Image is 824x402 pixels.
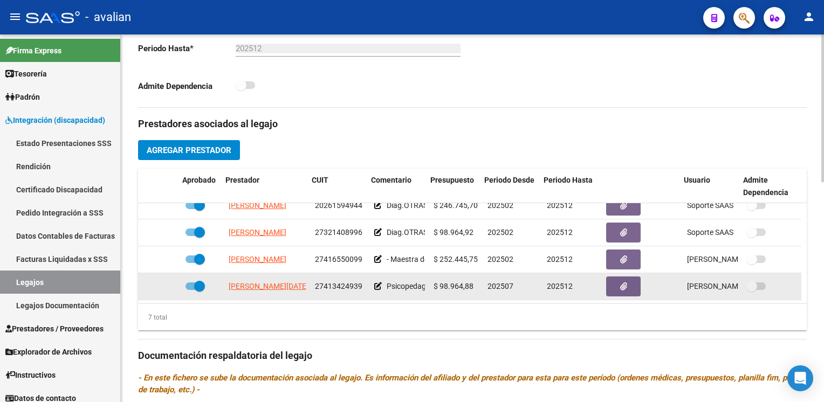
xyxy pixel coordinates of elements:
datatable-header-cell: Comentario [367,169,426,204]
span: Usuario [684,176,710,184]
span: Presupuesto [430,176,474,184]
span: Psicopedagogía 2 sesiones semanales [387,282,515,290]
datatable-header-cell: Usuario [679,169,739,204]
span: [PERSON_NAME] [229,228,286,237]
span: Instructivos [5,369,56,381]
span: Aprobado [182,176,216,184]
span: 202512 [547,228,573,237]
div: 7 total [138,311,167,323]
span: $ 98.964,88 [434,282,473,290]
span: Explorador de Archivos [5,346,92,358]
span: Prestador [225,176,259,184]
span: [PERSON_NAME] [229,201,286,210]
span: [PERSON_NAME] [229,255,286,264]
button: Agregar Prestador [138,140,240,160]
span: Admite Dependencia [743,176,788,197]
span: Agregar Prestador [147,145,231,155]
datatable-header-cell: Admite Dependencia [739,169,798,204]
span: 202512 [547,282,573,290]
span: $ 246.745,70 [434,201,478,210]
span: 202502 [487,228,513,237]
span: 202502 [487,201,513,210]
datatable-header-cell: Periodo Hasta [539,169,599,204]
span: - avalian [85,5,131,29]
span: 202512 [547,255,573,264]
span: Soporte SAAS [DATE] [687,228,760,237]
p: Admite Dependencia [138,80,236,92]
span: 27416550099 [315,255,362,264]
span: Tesorería [5,68,47,80]
span: $ 98.964,92 [434,228,473,237]
datatable-header-cell: Presupuesto [426,169,480,204]
span: - Maestra de apoyo por hora: 25 hs. mensuales (6 horas y media semanales) [387,255,640,264]
div: Open Intercom Messenger [787,365,813,391]
datatable-header-cell: Prestador [221,169,307,204]
mat-icon: person [802,10,815,23]
span: $ 252.445,75 [434,255,478,264]
span: 20261594944 [315,201,362,210]
i: - En este fichero se sube la documentación asociada al legajo. Es información del afiliado y del ... [138,373,798,394]
span: [PERSON_NAME] [DATE] [687,255,772,264]
span: Comentario [371,176,411,184]
span: 27413424939 [315,282,362,290]
span: CUIT [312,176,328,184]
span: Padrón [5,91,40,103]
span: Firma Express [5,45,61,57]
span: 27321408996 [315,228,362,237]
p: Periodo Hasta [138,43,236,54]
datatable-header-cell: Aprobado [178,169,221,204]
span: 202502 [487,255,513,264]
datatable-header-cell: Periodo Desde [480,169,539,204]
mat-icon: menu [9,10,22,23]
h3: Prestadores asociados al legajo [138,116,807,131]
span: Soporte SAAS [DATE] [687,201,760,210]
span: Prestadores / Proveedores [5,323,104,335]
span: 202512 [547,201,573,210]
span: Periodo Desde [484,176,534,184]
h3: Documentación respaldatoria del legajo [138,348,807,363]
span: Periodo Hasta [544,176,593,184]
datatable-header-cell: CUIT [307,169,367,204]
span: Integración (discapacidad) [5,114,105,126]
span: [PERSON_NAME] [DATE] [687,282,772,290]
span: 202507 [487,282,513,290]
span: [PERSON_NAME][DATE] [229,282,308,290]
